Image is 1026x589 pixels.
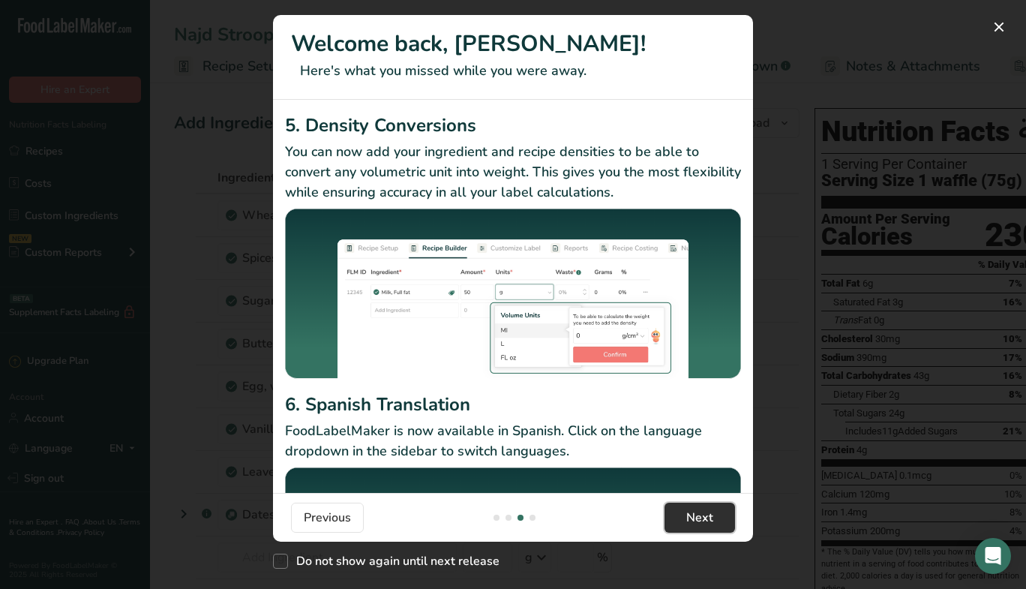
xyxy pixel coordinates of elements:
button: Previous [291,503,364,533]
span: Previous [304,509,351,527]
p: You can now add your ingredient and recipe densities to be able to convert any volumetric unit in... [285,142,741,203]
p: Here's what you missed while you were away. [291,61,735,81]
button: Next [664,503,735,533]
h1: Welcome back, [PERSON_NAME]! [291,27,735,61]
h2: 6. Spanish Translation [285,391,741,418]
p: FoodLabelMaker is now available in Spanish. Click on the language dropdown in the sidebar to swit... [285,421,741,461]
span: Next [686,509,713,527]
div: Open Intercom Messenger [975,538,1011,574]
span: Do not show again until next release [288,554,499,569]
img: Density Conversions [285,209,741,386]
h2: 5. Density Conversions [285,112,741,139]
